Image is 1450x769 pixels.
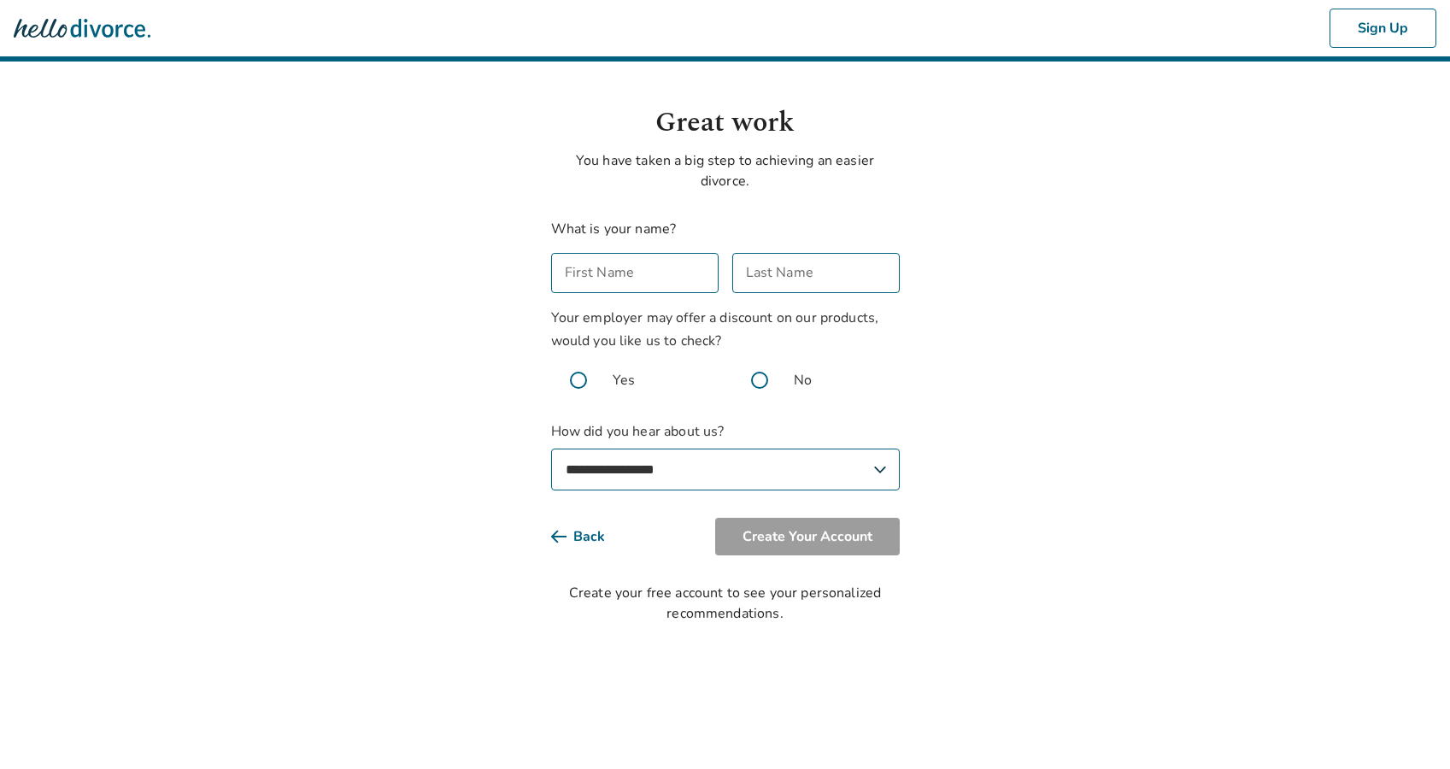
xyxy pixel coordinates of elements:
span: Your employer may offer a discount on our products, would you like us to check? [551,308,879,350]
div: Create your free account to see your personalized recommendations. [551,583,900,624]
span: No [794,370,812,390]
span: Yes [613,370,635,390]
label: What is your name? [551,220,677,238]
button: Create Your Account [715,518,900,555]
img: Hello Divorce Logo [14,11,150,45]
p: You have taken a big step to achieving an easier divorce. [551,150,900,191]
iframe: Chat Widget [1365,687,1450,769]
button: Sign Up [1330,9,1436,48]
select: How did you hear about us? [551,449,900,490]
h1: Great work [551,103,900,144]
button: Back [551,518,632,555]
label: How did you hear about us? [551,421,900,490]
